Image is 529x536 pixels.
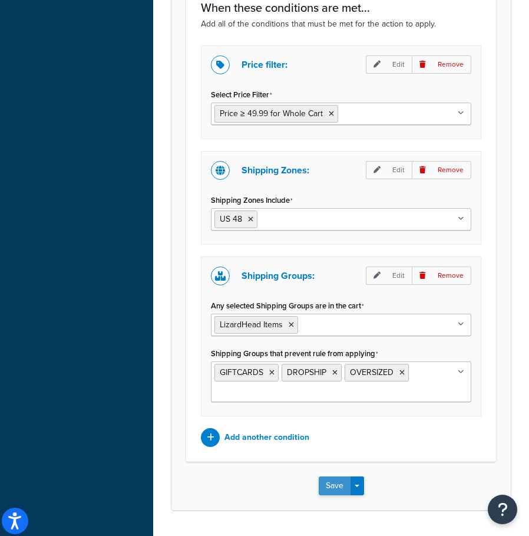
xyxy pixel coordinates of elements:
[224,429,309,446] p: Add another condition
[242,162,309,179] p: Shipping Zones:
[412,161,471,179] p: Remove
[287,366,326,379] span: DROPSHIP
[220,213,242,225] span: US 48
[350,366,394,379] span: OVERSIZED
[201,18,481,31] p: Add all of the conditions that must be met for the action to apply.
[242,57,287,73] p: Price filter:
[242,268,315,284] p: Shipping Groups:
[211,349,378,359] label: Shipping Groups that prevent rule from applying
[201,1,481,14] h3: When these conditions are met...
[211,90,272,100] label: Select Price Filter
[412,267,471,285] p: Remove
[366,267,412,285] p: Edit
[220,318,283,331] span: LizardHead Items
[220,366,263,379] span: GIFTCARDS
[211,301,364,311] label: Any selected Shipping Groups are in the cart
[412,55,471,74] p: Remove
[211,196,293,205] label: Shipping Zones Include
[488,495,517,524] button: Open Resource Center
[319,476,351,495] button: Save
[220,107,323,120] span: Price ≥ 49.99 for Whole Cart
[366,161,412,179] p: Edit
[366,55,412,74] p: Edit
